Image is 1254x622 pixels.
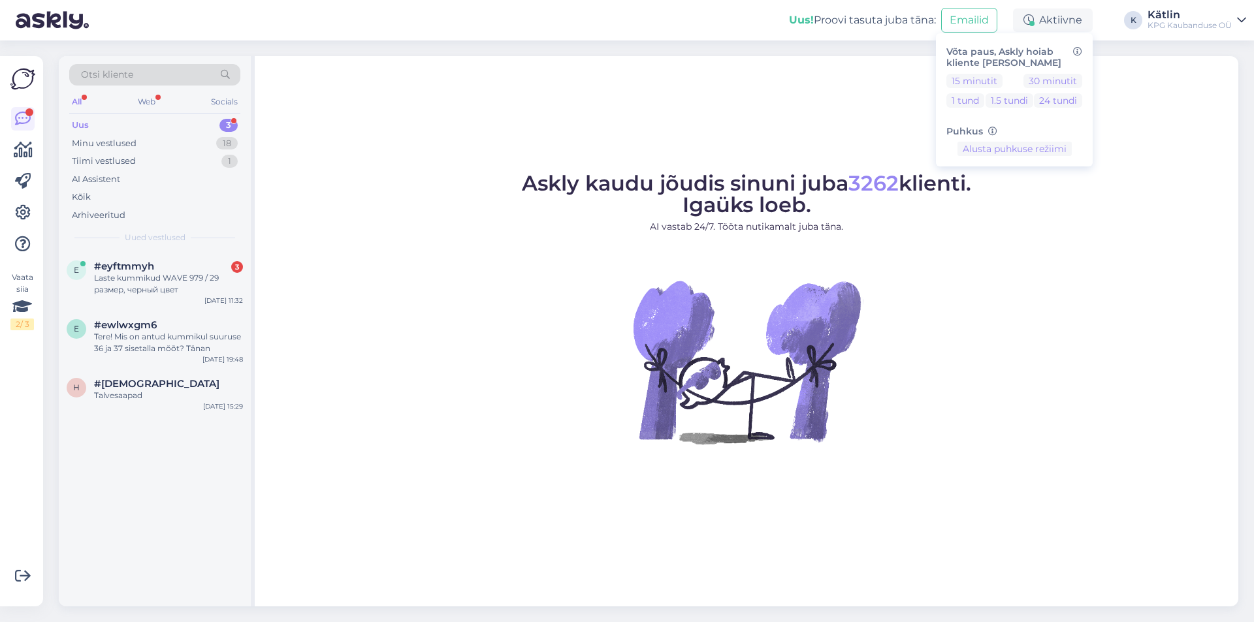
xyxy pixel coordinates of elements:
[204,296,243,305] div: [DATE] 11:32
[72,209,125,222] div: Arhiveeritud
[72,173,120,186] div: AI Assistent
[69,93,84,110] div: All
[1148,10,1246,31] a: KätlinKPG Kaubanduse OÜ
[72,119,89,132] div: Uus
[946,46,1082,69] h6: Võta paus, Askly hoiab kliente [PERSON_NAME]
[10,319,34,330] div: 2 / 3
[522,170,971,217] span: Askly kaudu jõudis sinuni juba klienti. Igaüks loeb.
[1034,93,1082,108] button: 24 tundi
[94,319,157,331] span: #ewlwxgm6
[946,93,984,108] button: 1 tund
[10,272,34,330] div: Vaata siia
[1124,11,1142,29] div: K
[231,261,243,273] div: 3
[957,142,1072,156] button: Alusta puhkuse režiimi
[74,324,79,334] span: e
[74,265,79,275] span: e
[216,137,238,150] div: 18
[946,126,1082,137] h6: Puhkus
[208,93,240,110] div: Socials
[72,137,137,150] div: Minu vestlused
[522,220,971,234] p: AI vastab 24/7. Tööta nutikamalt juba täna.
[789,12,936,28] div: Proovi tasuta juba täna:
[10,67,35,91] img: Askly Logo
[946,74,1003,88] button: 15 minutit
[1148,20,1232,31] div: KPG Kaubanduse OÜ
[125,232,185,243] span: Uued vestlused
[94,260,154,272] span: #eyftmmyh
[94,390,243,401] div: Talvesaapad
[219,119,238,132] div: 3
[1148,10,1232,20] div: Kätlin
[94,331,243,354] div: Tere! Mis on antud kummikul suuruse 36 ja 37 sisetalla mõõt? Tänan
[72,155,136,168] div: Tiimi vestlused
[135,93,158,110] div: Web
[986,93,1033,108] button: 1.5 tundi
[81,68,133,82] span: Otsi kliente
[941,8,997,33] button: Emailid
[789,14,814,26] b: Uus!
[73,382,80,392] span: h
[94,272,243,296] div: Laste kummikud WAVE 979 / 29 размер, черный цвет
[629,244,864,479] img: No Chat active
[221,155,238,168] div: 1
[72,191,91,204] div: Kõik
[94,378,219,390] span: #hzroamlu
[1023,74,1082,88] button: 30 minutit
[848,170,899,196] span: 3262
[202,354,243,364] div: [DATE] 19:48
[203,401,243,411] div: [DATE] 15:29
[1013,8,1093,32] div: Aktiivne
